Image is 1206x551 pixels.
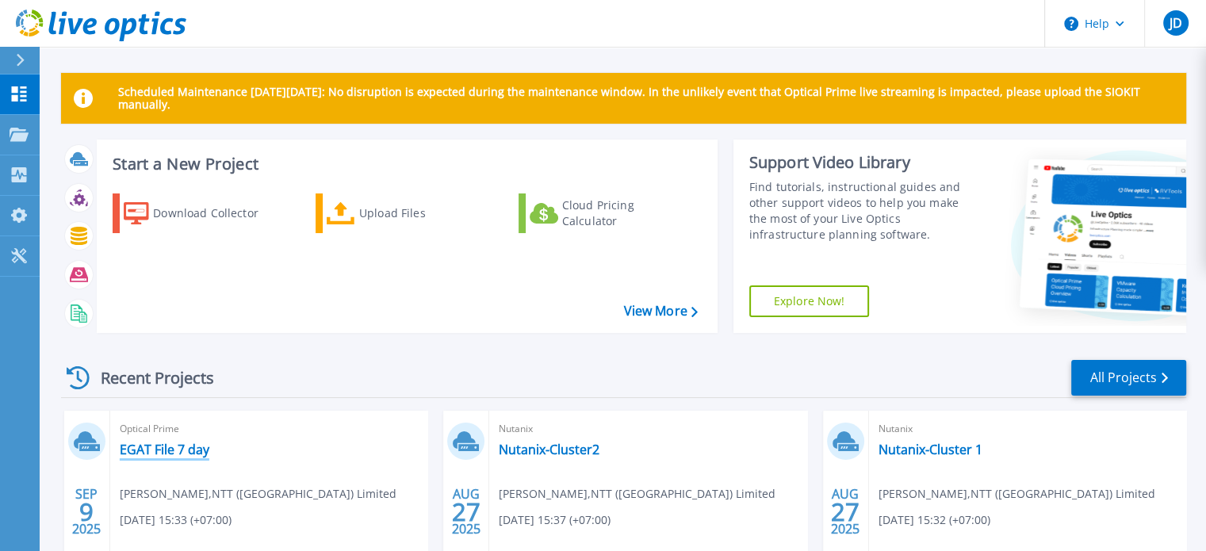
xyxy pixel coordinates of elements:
a: Explore Now! [749,285,870,317]
a: View More [623,304,697,319]
span: [DATE] 15:37 (+07:00) [499,511,611,529]
a: Download Collector [113,193,289,233]
span: [PERSON_NAME] , NTT ([GEOGRAPHIC_DATA]) Limited [120,485,396,503]
span: 9 [79,505,94,518]
a: Cloud Pricing Calculator [519,193,695,233]
div: Cloud Pricing Calculator [562,197,689,229]
h3: Start a New Project [113,155,697,173]
span: 27 [452,505,480,518]
span: [PERSON_NAME] , NTT ([GEOGRAPHIC_DATA]) Limited [499,485,775,503]
span: Nutanix [499,420,797,438]
div: Recent Projects [61,358,235,397]
span: Nutanix [879,420,1177,438]
div: AUG 2025 [830,483,860,541]
span: [DATE] 15:33 (+07:00) [120,511,232,529]
a: Upload Files [316,193,492,233]
span: [PERSON_NAME] , NTT ([GEOGRAPHIC_DATA]) Limited [879,485,1155,503]
div: Upload Files [359,197,486,229]
a: All Projects [1071,360,1186,396]
div: SEP 2025 [71,483,101,541]
p: Scheduled Maintenance [DATE][DATE]: No disruption is expected during the maintenance window. In t... [118,86,1173,111]
a: Nutanix-Cluster 1 [879,442,982,457]
div: Download Collector [153,197,280,229]
span: JD [1169,17,1181,29]
a: Nutanix-Cluster2 [499,442,599,457]
div: Find tutorials, instructional guides and other support videos to help you make the most of your L... [749,179,977,243]
span: [DATE] 15:32 (+07:00) [879,511,990,529]
a: EGAT File 7 day [120,442,209,457]
div: AUG 2025 [451,483,481,541]
span: 27 [831,505,860,518]
div: Support Video Library [749,152,977,173]
span: Optical Prime [120,420,418,438]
